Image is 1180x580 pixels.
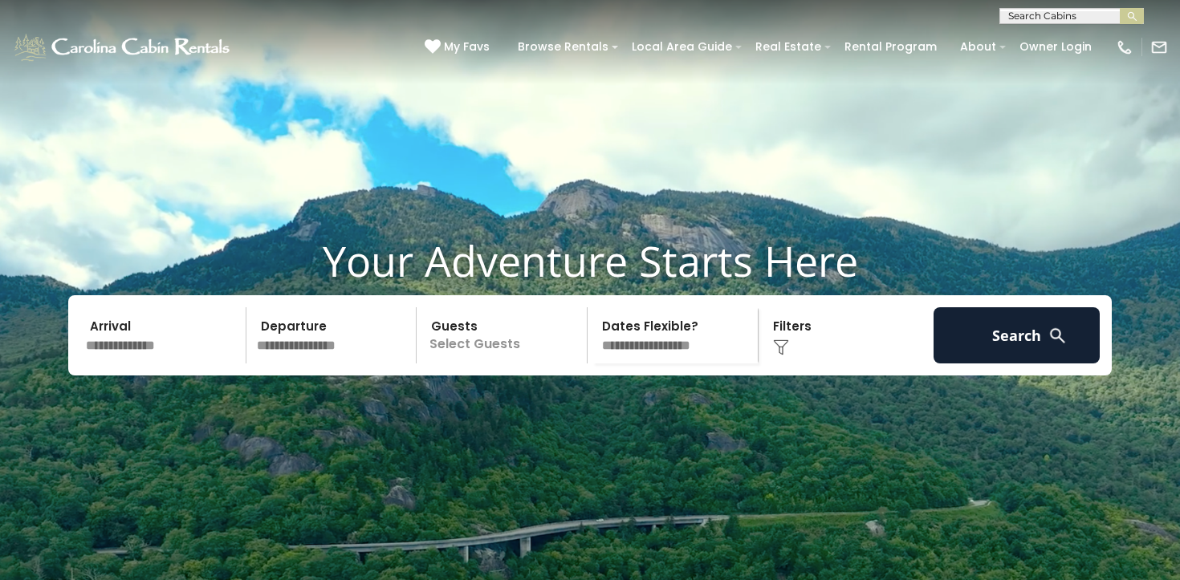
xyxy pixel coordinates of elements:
img: mail-regular-white.png [1150,39,1168,56]
img: phone-regular-white.png [1116,39,1133,56]
a: Local Area Guide [624,34,740,59]
p: Select Guests [421,307,587,363]
a: About [952,34,1004,59]
span: My Favs [444,39,490,55]
a: Rental Program [836,34,945,59]
button: Search [934,307,1100,363]
h1: Your Adventure Starts Here [12,236,1168,286]
a: Real Estate [747,34,829,59]
img: search-regular-white.png [1048,326,1068,346]
a: Owner Login [1011,34,1100,59]
img: filter--v1.png [773,339,789,355]
a: My Favs [425,39,494,56]
img: White-1-1-2.png [12,31,234,63]
a: Browse Rentals [510,34,616,59]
